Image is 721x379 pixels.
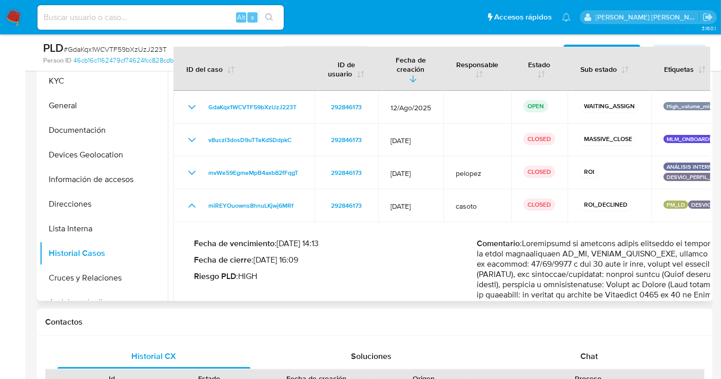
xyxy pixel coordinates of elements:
b: PLD [43,39,64,56]
span: s [251,12,254,22]
b: Person ID [43,56,71,65]
h1: Contactos [45,317,705,327]
button: Lista Interna [40,216,168,241]
button: Documentación [40,118,168,143]
a: 46cb16c1162479cf74624fcc828cdbc4 [73,56,187,65]
p: nancy.sanchezgarcia@mercadolibre.com.mx [596,12,699,22]
button: KYC [40,69,168,93]
button: Acciones [653,45,707,61]
button: Cruces y Relaciones [40,266,168,290]
span: Accesos rápidos [494,12,552,23]
button: search-icon [259,10,280,25]
button: Direcciones [40,192,168,216]
input: Buscar usuario o caso... [37,11,284,24]
span: Alt [237,12,245,22]
span: Historial CX [132,350,177,362]
a: Salir [703,12,713,23]
span: Acciones [660,45,689,61]
button: Información de accesos [40,167,168,192]
button: Historial Casos [40,241,168,266]
button: Devices Geolocation [40,143,168,167]
span: Chat [580,350,598,362]
span: 3.160.1 [701,24,716,32]
p: OPEN - WAITING ASSIGN [281,46,371,60]
span: Soluciones [352,350,392,362]
a: Notificaciones [562,13,571,22]
button: General [40,93,168,118]
b: AML Data Collector [571,45,633,61]
span: # GdaKqx1WCVTF59bXzUzJ223T [64,44,167,54]
button: Anticipos de dinero [40,290,168,315]
button: AML Data Collector [563,45,640,61]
